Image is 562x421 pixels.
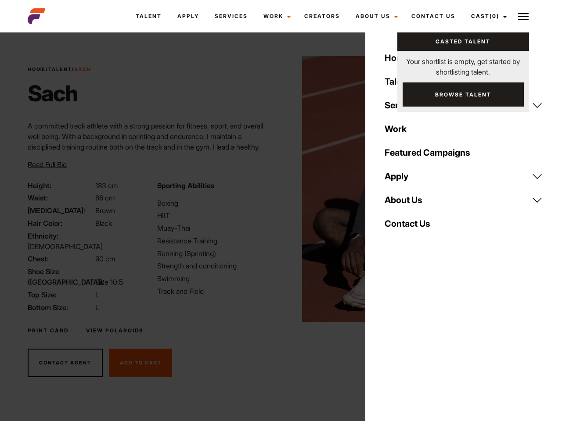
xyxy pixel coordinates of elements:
a: About Us [348,4,403,28]
span: Brown [95,206,115,215]
span: Hair Color: [28,218,94,228]
p: A committed track athlete with a strong passion for fitness, sport, and overall well being. With ... [28,121,276,173]
a: Featured Campaigns [379,141,548,164]
a: Talent [379,70,548,93]
a: Home [28,66,46,72]
button: Read Full Bio [28,159,67,170]
li: Boxing [157,198,276,208]
li: Resistance Training [157,235,276,246]
p: Your shortlist is empty, get started by shortlisting talent. [397,51,529,77]
button: Add To Cast [109,349,172,378]
span: / / [28,66,91,73]
span: L [95,303,99,312]
button: Contact Agent [28,349,103,378]
h1: Sach [28,80,91,107]
span: Height: [28,180,94,191]
span: Chest: [28,253,94,264]
span: Size 10.5 [95,278,123,286]
img: Burger icon [518,11,529,22]
span: [MEDICAL_DATA]: [28,205,94,216]
a: Work [379,117,548,141]
a: Cast(0) [463,4,512,28]
a: Casted Talent [397,32,529,51]
span: Top Size: [28,289,94,300]
a: About Us [379,188,548,212]
li: Muay-Thai [157,223,276,233]
a: Contact Us [403,4,463,28]
span: Read Full Bio [28,160,67,169]
a: Apply [379,164,548,188]
a: Print Card [28,327,68,335]
a: Contact Us [379,212,548,235]
a: Services [379,93,548,117]
strong: Sach [74,66,91,72]
span: 90 cm [95,254,115,263]
img: cropped-aefm-brand-fav-22-square.png [28,7,45,25]
a: Talent [128,4,169,28]
span: [DEMOGRAPHIC_DATA] [28,242,103,251]
a: Apply [169,4,207,28]
li: Running (Sprinting) [157,248,276,259]
a: Services [207,4,256,28]
span: L [95,290,99,299]
span: Waist: [28,193,94,203]
a: Creators [296,4,348,28]
span: (0) [490,13,499,19]
li: HIIT [157,210,276,221]
span: Shoe Size ([GEOGRAPHIC_DATA]): [28,266,94,287]
span: 86 cm [95,193,115,202]
li: Track and Field [157,286,276,296]
a: Talent [48,66,72,72]
li: Strength and conditioning [157,260,276,271]
span: Black [95,219,112,228]
span: Bottom Size: [28,302,94,313]
span: Ethnicity: [28,231,94,241]
a: View Polaroids [86,327,144,335]
span: 183 cm [95,181,118,190]
a: Work [256,4,296,28]
a: Home [379,46,548,70]
strong: Sporting Abilities [157,181,214,190]
a: Browse Talent [403,82,524,107]
li: Swimming [157,273,276,284]
span: Add To Cast [120,360,162,366]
